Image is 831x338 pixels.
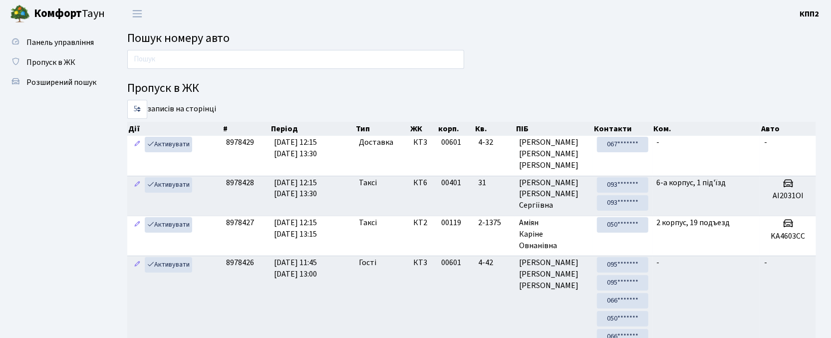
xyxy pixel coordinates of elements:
[437,122,475,136] th: корп.
[656,137,659,148] span: -
[515,122,593,136] th: ПІБ
[359,177,377,189] span: Таксі
[441,217,461,228] span: 00119
[127,100,147,119] select: записів на сторінці
[127,100,216,119] label: записів на сторінці
[5,52,105,72] a: Пропуск в ЖК
[26,57,75,68] span: Пропуск в ЖК
[131,137,143,152] a: Редагувати
[274,177,317,200] span: [DATE] 12:15 [DATE] 13:30
[478,137,511,148] span: 4-32
[127,50,464,69] input: Пошук
[413,257,433,269] span: КТ3
[131,257,143,273] a: Редагувати
[764,257,767,268] span: -
[125,5,150,22] button: Переключити навігацію
[26,77,96,88] span: Розширений пошук
[226,217,254,228] span: 8978427
[145,257,192,273] a: Активувати
[127,81,816,96] h4: Пропуск в ЖК
[10,4,30,24] img: logo.png
[409,122,437,136] th: ЖК
[226,257,254,268] span: 8978426
[441,137,461,148] span: 00601
[800,8,819,20] a: КПП2
[764,137,767,148] span: -
[441,177,461,188] span: 00401
[519,137,589,171] span: [PERSON_NAME] [PERSON_NAME] [PERSON_NAME]
[359,137,393,148] span: Доставка
[478,217,511,229] span: 2-1375
[127,122,222,136] th: Дії
[226,137,254,148] span: 8978429
[441,257,461,268] span: 00601
[413,217,433,229] span: КТ2
[413,137,433,148] span: КТ3
[26,37,94,48] span: Панель управління
[593,122,652,136] th: Контакти
[656,177,726,188] span: 6-а корпус, 1 під'їзд
[222,122,270,136] th: #
[475,122,515,136] th: Кв.
[656,217,730,228] span: 2 корпус, 19 подъезд
[764,232,812,241] h5: KA4603CC
[413,177,433,189] span: КТ6
[359,217,377,229] span: Таксі
[5,72,105,92] a: Розширений пошук
[359,257,376,269] span: Гості
[800,8,819,19] b: КПП2
[131,217,143,233] a: Редагувати
[34,5,105,22] span: Таун
[226,177,254,188] span: 8978428
[274,257,317,280] span: [DATE] 11:45 [DATE] 13:00
[127,29,230,47] span: Пошук номеру авто
[145,177,192,193] a: Активувати
[274,217,317,240] span: [DATE] 12:15 [DATE] 13:15
[519,177,589,212] span: [PERSON_NAME] [PERSON_NAME] Сергіївна
[652,122,760,136] th: Ком.
[478,177,511,189] span: 31
[145,217,192,233] a: Активувати
[764,191,812,201] h5: AI2031OI
[656,257,659,268] span: -
[519,257,589,292] span: [PERSON_NAME] [PERSON_NAME] [PERSON_NAME]
[34,5,82,21] b: Комфорт
[274,137,317,159] span: [DATE] 12:15 [DATE] 13:30
[519,217,589,252] span: Аміян Каріне Овнанівна
[131,177,143,193] a: Редагувати
[355,122,409,136] th: Тип
[145,137,192,152] a: Активувати
[5,32,105,52] a: Панель управління
[478,257,511,269] span: 4-42
[270,122,355,136] th: Період
[760,122,816,136] th: Авто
